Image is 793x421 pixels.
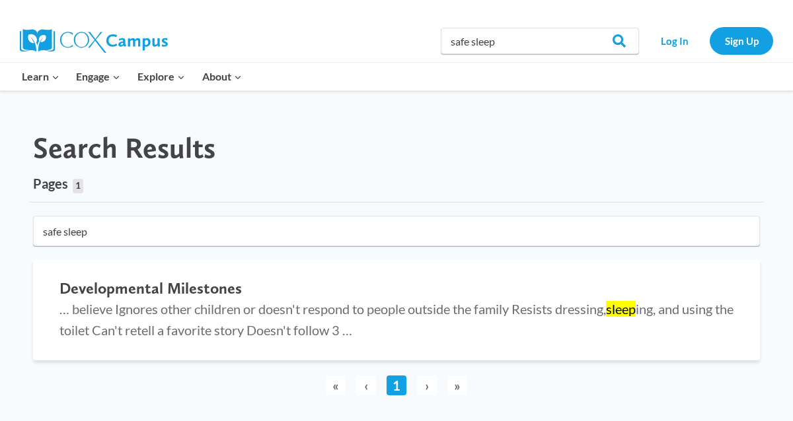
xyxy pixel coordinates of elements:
span: … believe Ignores other children or doesn't respond to people outside the family Resists dressing... [59,301,734,338]
nav: Primary Navigation [13,63,250,90]
span: ‹ [356,375,376,395]
span: About [202,68,242,85]
span: « [326,375,346,395]
input: Search Cox Campus [441,28,639,54]
span: Explore [137,68,185,85]
span: › [417,375,437,395]
span: Learn [22,68,59,85]
span: Pages [33,176,68,191]
h1: Search Results [33,131,215,166]
a: Developmental Milestones … believe Ignores other children or doesn't respond to people outside th... [33,259,760,360]
nav: Secondary Navigation [646,27,773,54]
a: Sign Up [710,27,773,54]
mark: sleep [606,301,636,317]
a: Log In [646,27,703,54]
img: Cox Campus [20,29,168,53]
input: Search for... [33,216,760,246]
span: 1 [73,179,83,193]
h2: Developmental Milestones [59,279,734,298]
span: » [447,375,467,395]
a: 1 [387,375,406,395]
a: Pages1 [33,165,83,202]
span: Engage [76,68,120,85]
